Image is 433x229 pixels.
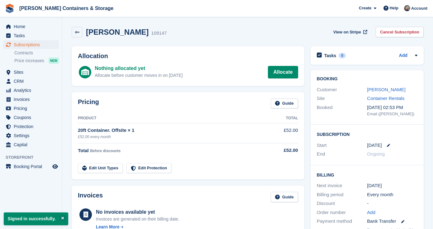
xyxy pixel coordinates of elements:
[411,5,427,12] span: Account
[14,86,51,95] span: Analytics
[14,113,51,122] span: Coupons
[268,66,298,78] a: Allocate
[126,163,171,173] a: Edit Protection
[367,209,375,216] a: Add
[78,98,99,109] h2: Pricing
[14,122,51,131] span: Protection
[3,113,59,122] a: menu
[3,68,59,77] a: menu
[317,104,367,117] div: Booked
[271,98,298,109] a: Guide
[367,191,417,198] div: Every month
[359,5,371,11] span: Create
[78,148,89,153] span: Total
[269,147,298,154] div: £52.00
[3,77,59,86] a: menu
[317,151,367,158] div: End
[14,140,51,149] span: Capital
[14,162,51,171] span: Booking Portal
[78,113,269,123] th: Product
[333,29,361,35] span: View on Stripe
[3,40,59,49] a: menu
[367,96,404,101] a: Container Rentals
[3,31,59,40] a: menu
[3,22,59,31] a: menu
[376,27,424,37] a: Cancel Subscription
[399,52,407,59] a: Add
[14,95,51,104] span: Invoices
[96,208,179,216] div: No invoices available yet
[95,72,183,79] div: Allocate before customer moves in on [DATE]
[78,192,103,202] h2: Invoices
[317,182,367,189] div: Next invoice
[6,154,62,161] span: Storefront
[404,5,410,11] img: Adam Greenhalgh
[3,86,59,95] a: menu
[367,142,382,149] time: 2025-09-26 00:00:00 UTC
[14,40,51,49] span: Subscriptions
[367,151,385,157] span: Ongoing
[269,123,298,143] td: £52.00
[317,172,417,178] h2: Billing
[3,122,59,131] a: menu
[151,30,167,37] div: 109147
[14,77,51,86] span: CRM
[3,131,59,140] a: menu
[14,22,51,31] span: Home
[317,95,367,102] div: Site
[78,127,269,134] div: 20ft Container. Offsite × 1
[317,218,367,225] div: Payment method
[14,68,51,77] span: Sites
[367,104,417,111] div: [DATE] 02:53 PM
[14,58,44,64] span: Price increases
[367,200,417,207] div: -
[317,142,367,149] div: Start
[331,27,369,37] a: View on Stripe
[78,134,269,140] div: £52.00 every month
[3,95,59,104] a: menu
[339,53,346,58] div: 0
[4,212,68,225] p: Signed in successfully.
[317,77,417,82] h2: Booking
[317,191,367,198] div: Billing period
[14,50,59,56] a: Contracts
[14,131,51,140] span: Settings
[49,57,59,64] div: NEW
[367,182,417,189] div: [DATE]
[14,31,51,40] span: Tasks
[367,87,405,92] a: [PERSON_NAME]
[390,5,398,11] span: Help
[86,28,149,36] h2: [PERSON_NAME]
[367,218,417,225] div: Bank Transfer
[5,4,14,13] img: stora-icon-8386f47178a22dfd0bd8f6a31ec36ba5ce8667c1dd55bd0f319d3a0aa187defe.svg
[317,200,367,207] div: Discount
[3,104,59,113] a: menu
[95,65,183,72] div: Nothing allocated yet
[317,86,367,93] div: Customer
[14,57,59,64] a: Price increases NEW
[96,216,179,222] div: Invoices are generated on their billing date.
[51,163,59,170] a: Preview store
[90,149,121,153] span: Before discounts
[14,104,51,113] span: Pricing
[3,162,59,171] a: menu
[78,163,123,173] a: Edit Unit Types
[269,113,298,123] th: Total
[271,192,298,202] a: Guide
[324,53,336,58] h2: Tasks
[78,52,298,60] h2: Allocation
[3,140,59,149] a: menu
[17,3,116,13] a: [PERSON_NAME] Containers & Storage
[317,131,417,137] h2: Subscription
[317,209,367,216] div: Order number
[367,111,417,117] div: Email ([PERSON_NAME])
